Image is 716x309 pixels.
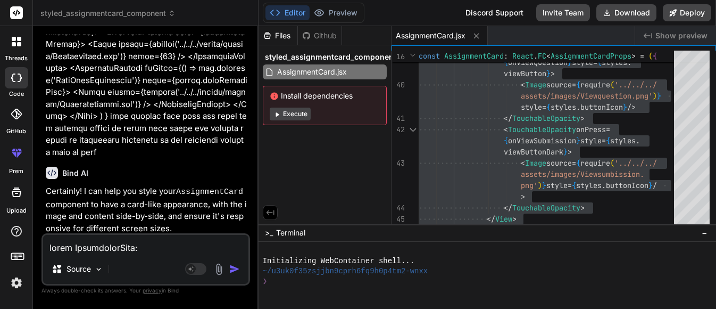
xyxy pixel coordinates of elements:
[459,4,530,21] div: Discord Support
[310,5,362,20] button: Preview
[259,30,297,41] div: Files
[6,206,27,215] label: Upload
[176,188,243,197] code: AssignmentCard
[512,203,580,213] span: TouchableOpacity
[213,263,225,275] img: attachment
[265,5,310,20] button: Editor
[504,147,563,157] span: viewButtonDark
[265,227,273,238] span: >_
[546,158,572,168] span: source
[521,80,525,90] span: <
[512,113,580,123] span: TouchableOpacity
[546,69,551,78] span: }
[593,58,597,67] span: =
[263,256,414,266] span: Initializing WebContainer shell...
[610,80,614,90] span: (
[392,214,405,225] div: 45
[419,51,440,61] span: const
[5,54,28,63] label: threads
[538,181,542,190] span: )
[444,51,504,61] span: AssignmentCard
[580,102,623,112] span: buttonIcon
[580,80,610,90] span: require
[602,58,627,67] span: styles
[487,214,495,224] span: </
[495,214,512,224] span: View
[572,58,593,67] span: style
[568,181,572,190] span: =
[392,51,405,62] span: 16
[504,125,508,134] span: <
[276,227,305,238] span: Terminal
[263,266,428,277] span: ~/u3uk0f35zsjjbn9cprh6fq9h0p4tm2-wnxx
[602,181,606,190] span: .
[66,264,91,274] p: Source
[298,30,342,41] div: Github
[525,158,546,168] span: Image
[572,80,576,90] span: =
[521,181,538,190] span: png'
[546,51,551,61] span: <
[525,80,546,90] span: Image
[563,147,568,157] span: }
[580,158,610,168] span: require
[700,224,710,241] button: −
[40,8,176,19] span: styled_assignmentcard_component
[504,113,512,123] span: </
[392,202,405,214] div: 44
[62,168,88,178] h6: Bind AI
[392,79,405,91] div: 40
[576,80,580,90] span: {
[572,158,576,168] span: =
[94,265,103,274] img: Pick Models
[41,286,250,296] p: Always double-check its answers. Your in Bind
[610,136,636,145] span: styles
[396,30,465,41] span: AssignmentCard.jsx
[270,91,380,101] span: Install dependencies
[6,127,26,136] label: GitHub
[538,51,546,61] span: FC
[657,91,661,101] span: }
[614,80,657,90] span: '../../../
[653,91,657,101] span: )
[640,51,644,61] span: =
[392,124,405,135] div: 42
[648,181,653,190] span: }
[9,90,24,99] label: code
[602,136,606,145] span: =
[551,102,576,112] span: styles
[568,58,572,67] span: }
[542,181,546,190] span: }
[576,181,602,190] span: styles
[648,51,653,61] span: (
[610,158,614,168] span: (
[521,158,525,168] span: <
[663,4,711,21] button: Deploy
[580,203,585,213] span: >
[546,80,572,90] span: source
[576,102,580,112] span: .
[627,58,631,67] span: .
[7,274,26,292] img: settings
[596,4,656,21] button: Download
[627,102,636,112] span: />
[265,52,396,62] span: styled_assignmentcard_component
[580,136,602,145] span: style
[508,58,568,67] span: onViewQuestion
[504,69,546,78] span: viewButton
[534,51,538,61] span: .
[653,181,657,190] span: /
[606,125,610,134] span: =
[229,264,240,274] img: icon
[572,181,576,190] span: {
[614,158,657,168] span: '../../../
[521,102,542,112] span: style
[568,147,572,157] span: >
[504,203,512,213] span: </
[521,169,644,179] span: assets/images/Viewsumbission.
[512,214,517,224] span: >
[606,136,610,145] span: {
[536,4,590,21] button: Invite Team
[143,287,162,294] span: privacy
[580,113,585,123] span: >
